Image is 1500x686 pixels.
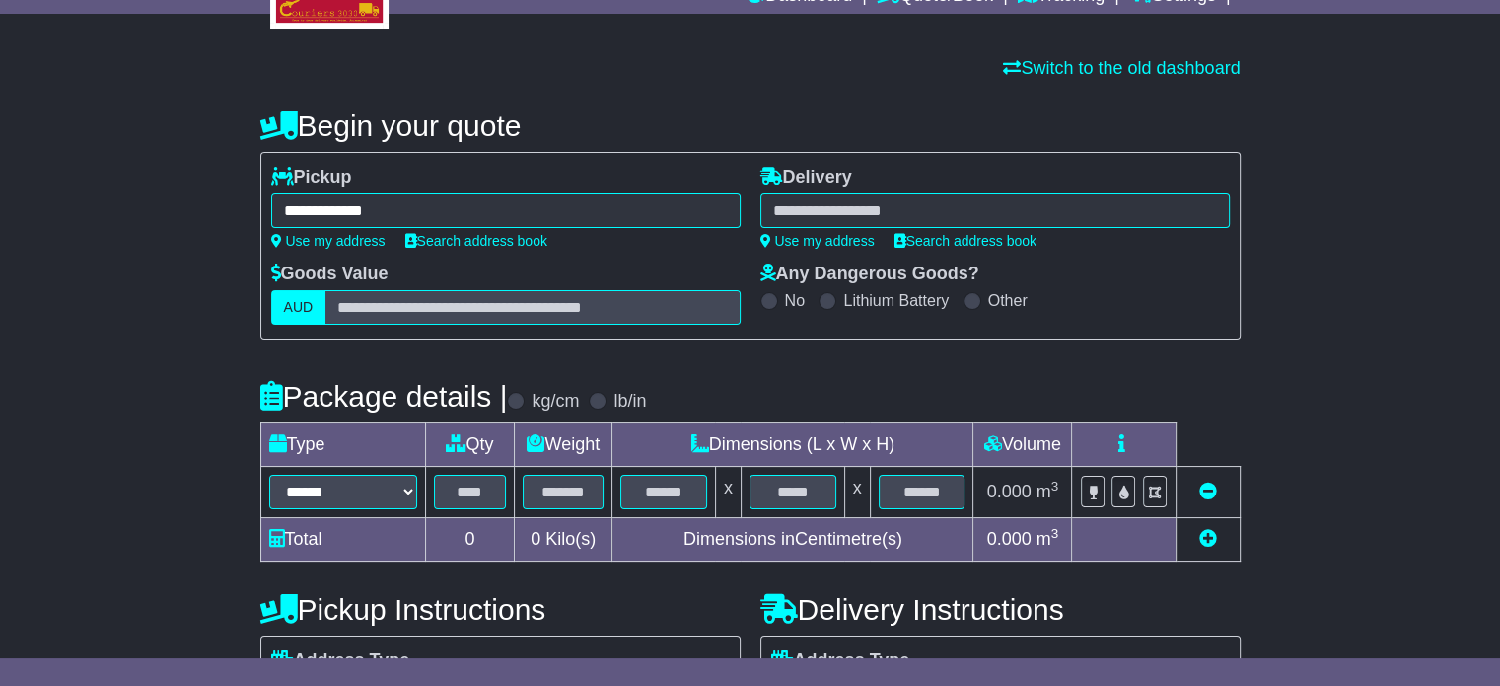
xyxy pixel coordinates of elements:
label: Address Type [771,650,910,672]
h4: Delivery Instructions [760,593,1241,626]
h4: Pickup Instructions [260,593,741,626]
span: 0.000 [987,529,1032,549]
td: x [844,467,870,518]
a: Switch to the old dashboard [1003,58,1240,78]
label: kg/cm [532,391,579,413]
td: 0 [425,518,515,562]
label: No [785,291,805,310]
a: Use my address [271,233,386,249]
span: 0 [531,529,540,549]
h4: Package details | [260,380,508,413]
a: Search address book [894,233,1036,249]
td: Volume [973,423,1072,467]
td: Dimensions in Centimetre(s) [612,518,973,562]
td: Total [260,518,425,562]
label: Goods Value [271,264,389,285]
span: 0.000 [987,482,1032,501]
span: m [1036,482,1059,501]
h4: Begin your quote [260,110,1241,142]
a: Add new item [1199,529,1217,549]
td: Qty [425,423,515,467]
span: m [1036,529,1059,549]
td: Type [260,423,425,467]
a: Use my address [760,233,875,249]
sup: 3 [1051,479,1059,494]
sup: 3 [1051,526,1059,541]
td: Kilo(s) [515,518,612,562]
label: Any Dangerous Goods? [760,264,979,285]
label: lb/in [613,391,646,413]
label: Address Type [271,650,410,672]
a: Search address book [405,233,547,249]
label: Other [988,291,1028,310]
label: Pickup [271,167,352,189]
label: Delivery [760,167,852,189]
td: x [715,467,741,518]
label: Lithium Battery [843,291,949,310]
td: Weight [515,423,612,467]
label: AUD [271,290,326,325]
td: Dimensions (L x W x H) [612,423,973,467]
a: Remove this item [1199,482,1217,501]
